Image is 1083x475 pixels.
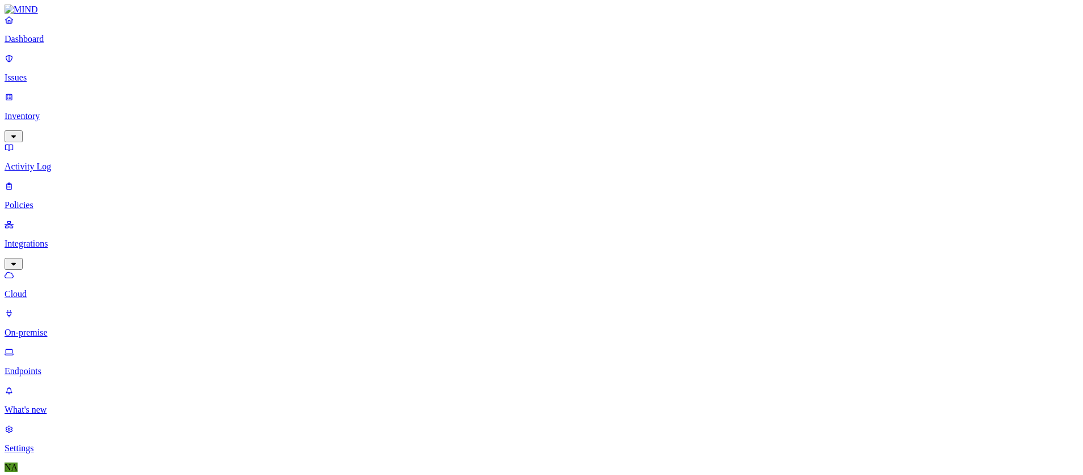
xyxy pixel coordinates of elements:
p: Cloud [5,289,1078,299]
span: NA [5,463,18,472]
a: MIND [5,5,1078,15]
a: Endpoints [5,347,1078,376]
a: Activity Log [5,142,1078,172]
p: On-premise [5,328,1078,338]
a: Settings [5,424,1078,453]
a: Integrations [5,219,1078,268]
a: Issues [5,53,1078,83]
p: Settings [5,443,1078,453]
a: What's new [5,385,1078,415]
p: Endpoints [5,366,1078,376]
p: Policies [5,200,1078,210]
a: Policies [5,181,1078,210]
p: Integrations [5,239,1078,249]
p: What's new [5,405,1078,415]
a: Dashboard [5,15,1078,44]
a: On-premise [5,308,1078,338]
p: Dashboard [5,34,1078,44]
p: Issues [5,73,1078,83]
p: Activity Log [5,162,1078,172]
p: Inventory [5,111,1078,121]
a: Cloud [5,270,1078,299]
a: Inventory [5,92,1078,141]
img: MIND [5,5,38,15]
